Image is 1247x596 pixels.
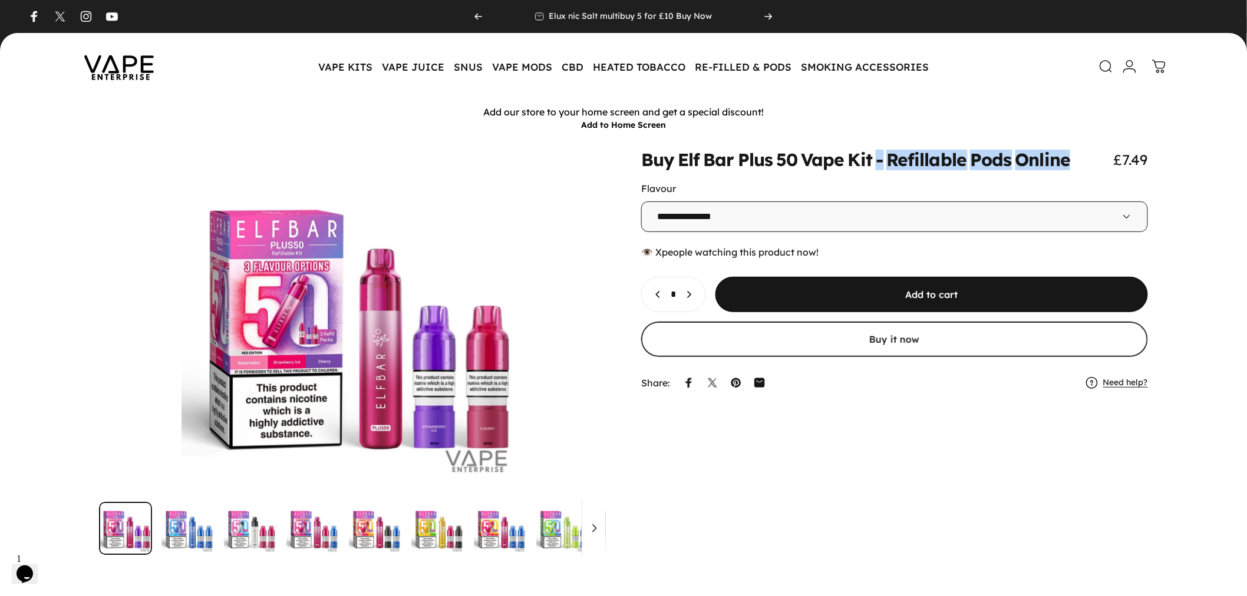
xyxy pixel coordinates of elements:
[161,502,215,555] button: Go to item
[876,151,883,168] animate-element: -
[1103,378,1148,388] a: Need help?
[848,151,872,168] animate-element: Kit
[641,151,674,168] animate-element: Buy
[536,502,589,555] button: Go to item
[801,151,844,168] animate-element: Vape
[474,502,527,555] img: Elf Bar Plus50 refillable kit with pink and blue vapes and packaging on a white background.
[549,11,712,22] p: Elux nic Salt multibuy 5 for £10 Buy Now
[641,322,1148,357] button: Buy it now
[161,502,215,555] img: Elf Bar Plus50 refillable vaping kit with packaging on a white background
[314,54,377,79] summary: VAPE KITS
[704,151,734,168] animate-element: Bar
[411,502,464,555] img: Elf Bar vape device and packaging on a white background
[641,183,676,194] label: Flavour
[31,31,130,40] div: Domain: [DOMAIN_NAME]
[970,151,1011,168] animate-element: Pods
[99,502,152,555] img: ELF BAR Plus50 vape device and packaging on a white background
[738,151,773,168] animate-element: Plus
[99,151,606,555] media-gallery: Gallery Viewer
[588,54,690,79] summary: HEATED TOBACCO
[678,151,700,168] animate-element: Elf
[12,549,50,584] iframe: chat widget
[678,277,705,312] button: Increase quantity for Buy Elf Bar Plus 50 Vape Kit - Refillable Pods Online
[66,39,172,94] img: Vape Enterprise
[224,502,277,555] img: Elf Bar Plus50 refillable vaping kit with packaging on a white background
[536,502,589,555] img: Elf Bar Plus50 refillable kit packaging with two vape devices on a white background
[117,68,127,78] img: tab_keywords_by_traffic_grey.svg
[474,502,527,555] button: Go to item
[19,19,28,28] img: logo_orange.svg
[3,106,1244,118] p: Add our store to your home screen and get a special discount!
[641,378,670,388] p: Share:
[99,502,152,555] button: Go to item
[349,502,402,555] button: Go to item
[581,120,666,130] button: Add to Home Screen
[599,502,652,555] button: Go to item
[314,54,933,79] nav: Primary
[224,502,277,555] button: Go to item
[411,502,464,555] button: Go to item
[487,54,557,79] summary: VAPE MODS
[99,151,606,492] button: Open media 10 in modal
[690,54,796,79] summary: RE-FILLED & PODS
[33,19,58,28] div: v 4.0.25
[1114,151,1148,168] span: £7.49
[1015,151,1071,168] animate-element: Online
[32,68,41,78] img: tab_domain_overview_orange.svg
[776,151,797,168] animate-element: 50
[286,502,339,555] img: Elf Bar Plus50 vape device and packaging on a white background
[886,151,966,168] animate-element: Refillable
[599,502,652,555] img: Elf Bar Plus50 vape device and packaging on a white background
[796,54,933,79] summary: SMOKING ACCESSORIES
[45,69,105,77] div: Domain Overview
[19,31,28,40] img: website_grey.svg
[641,246,1148,258] div: 👁️ people watching this product now!
[349,502,402,555] img: Elf Bar vaping device and packaging on a white background
[557,54,588,79] summary: CBD
[449,54,487,79] summary: SNUS
[377,54,449,79] summary: VAPE JUICE
[715,277,1148,312] button: Add to cart
[642,277,669,312] button: Decrease quantity for Buy Elf Bar Plus 50 Vape Kit - Refillable Pods Online
[1146,54,1172,80] a: 0 items
[130,69,199,77] div: Keywords by Traffic
[286,502,339,555] button: Go to item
